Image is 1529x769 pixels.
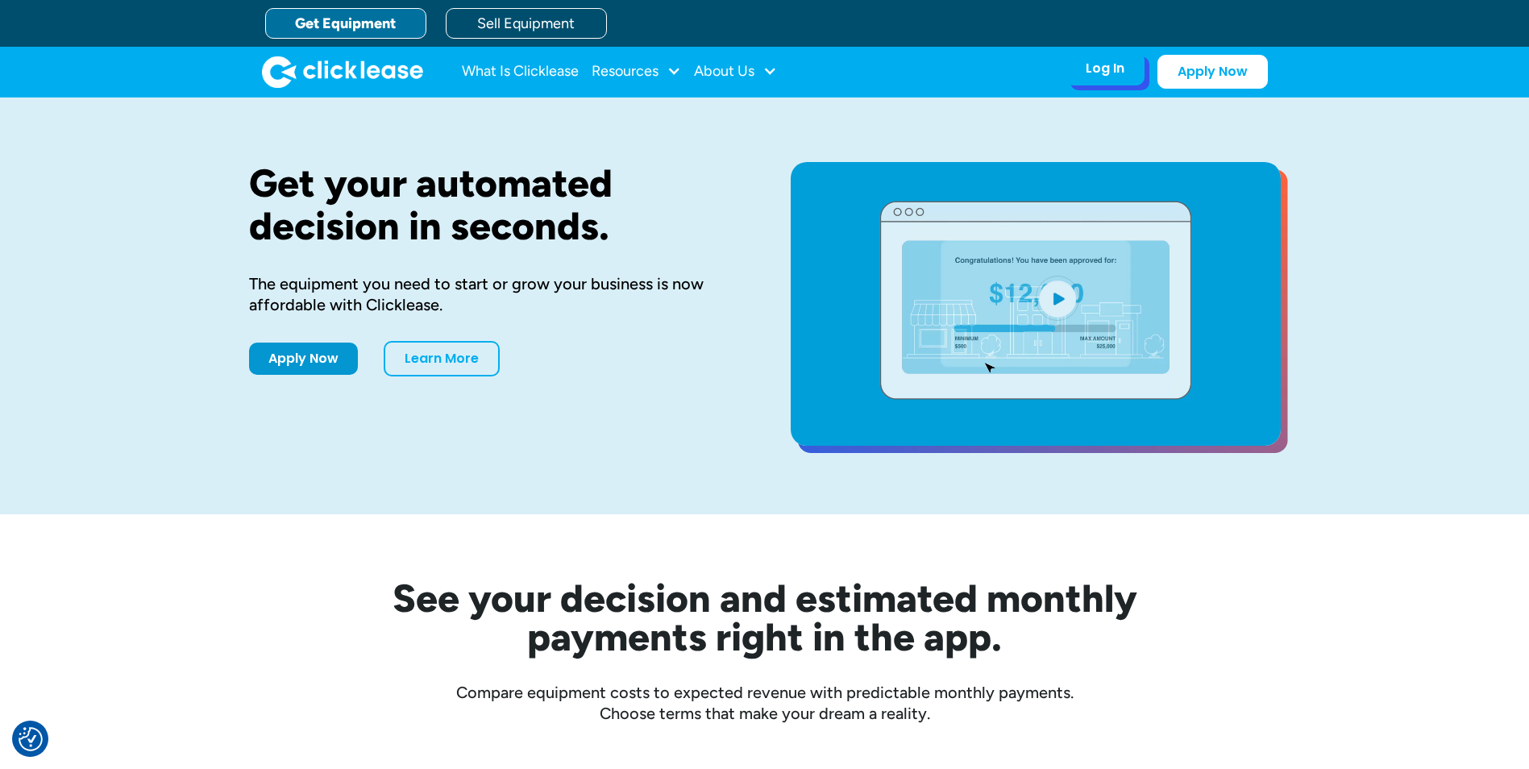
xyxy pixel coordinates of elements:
img: Clicklease logo [262,56,423,88]
h1: Get your automated decision in seconds. [249,162,739,247]
h2: See your decision and estimated monthly payments right in the app. [314,579,1216,656]
a: Apply Now [1157,55,1268,89]
a: Learn More [384,341,500,376]
div: Compare equipment costs to expected revenue with predictable monthly payments. Choose terms that ... [249,682,1281,724]
img: Revisit consent button [19,727,43,751]
div: Log In [1086,60,1124,77]
a: Sell Equipment [446,8,607,39]
div: The equipment you need to start or grow your business is now affordable with Clicklease. [249,273,739,315]
a: What Is Clicklease [462,56,579,88]
img: Blue play button logo on a light blue circular background [1036,276,1079,321]
div: Resources [592,56,681,88]
a: Get Equipment [265,8,426,39]
a: Apply Now [249,343,358,375]
div: About Us [694,56,777,88]
button: Consent Preferences [19,727,43,751]
a: home [262,56,423,88]
a: open lightbox [791,162,1281,446]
